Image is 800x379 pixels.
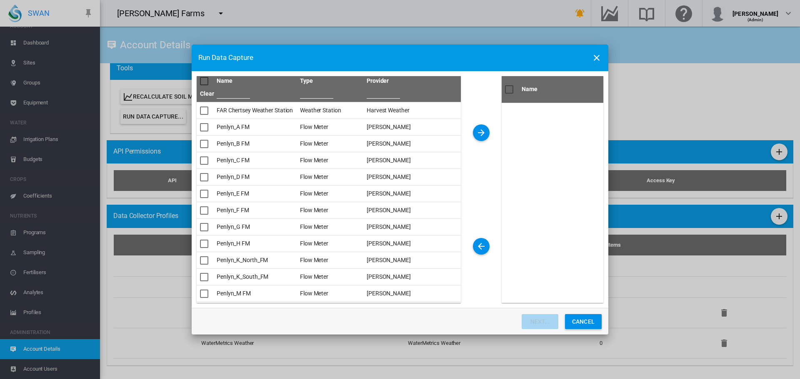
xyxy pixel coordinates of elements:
[473,238,490,255] button: icon-arrow-left
[213,76,297,86] th: Name
[473,124,490,141] button: icon-arrow-right
[363,219,461,235] td: [PERSON_NAME]
[363,136,461,152] td: [PERSON_NAME]
[297,252,363,268] td: Flow Meter
[363,119,461,135] td: [PERSON_NAME]
[363,186,461,202] td: [PERSON_NAME]
[297,219,363,235] td: Flow Meter
[213,119,297,135] td: Penlyn_A FM
[565,314,602,329] button: Cancel
[588,50,605,66] button: icon-close
[363,169,461,185] td: [PERSON_NAME]
[213,252,297,268] td: Penlyn_K_North_FM
[213,102,297,119] td: FAR Chertsey Weather Station
[476,128,486,138] md-icon: icon-arrow-right
[476,241,486,251] md-icon: icon-arrow-left
[213,152,297,168] td: Penlyn_C FM
[297,119,363,135] td: Flow Meter
[522,314,558,329] button: Next...
[213,269,297,285] td: Penlyn_K_South_FM
[297,136,363,152] td: Flow Meter
[297,152,363,168] td: Flow Meter
[363,269,461,285] td: [PERSON_NAME]
[363,235,461,252] td: [PERSON_NAME]
[297,102,363,119] td: Weather Station
[297,235,363,252] td: Flow Meter
[297,269,363,285] td: Flow Meter
[297,202,363,218] td: Flow Meter
[297,169,363,185] td: Flow Meter
[297,285,363,302] td: Flow Meter
[297,186,363,202] td: Flow Meter
[213,285,297,302] td: Penlyn_M FM
[363,102,461,119] td: Harvest Weather
[200,90,214,97] a: Clear
[363,152,461,168] td: [PERSON_NAME]
[198,53,586,63] div: Run Data Capture
[363,285,461,302] td: [PERSON_NAME]
[363,252,461,268] td: [PERSON_NAME]
[213,202,297,218] td: Penlyn_F FM
[363,76,461,86] th: Provider
[592,53,602,63] md-icon: icon-close
[518,76,603,103] th: Name
[213,169,297,185] td: Penlyn_D FM
[297,76,363,86] th: Type
[213,186,297,202] td: Penlyn_E FM
[363,202,461,218] td: [PERSON_NAME]
[192,45,608,334] md-dialog: Name Type ...
[213,219,297,235] td: Penlyn_G FM
[213,136,297,152] td: Penlyn_B FM
[213,235,297,252] td: Penlyn_H FM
